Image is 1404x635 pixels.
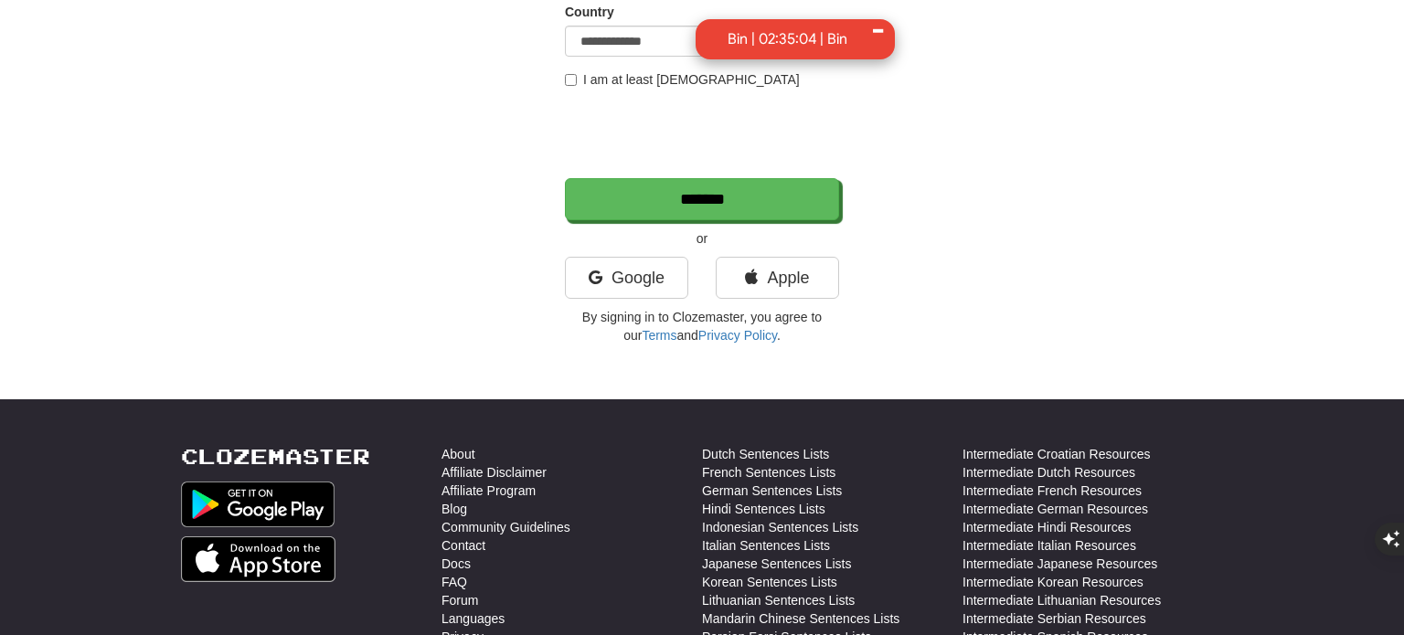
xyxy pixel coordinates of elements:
[963,445,1150,463] a: Intermediate Croatian Resources
[963,500,1148,518] a: Intermediate German Resources
[698,328,777,343] a: Privacy Policy
[565,74,577,86] input: I am at least [DEMOGRAPHIC_DATA]
[441,500,467,518] a: Blog
[702,555,851,573] a: Japanese Sentences Lists
[441,463,547,482] a: Affiliate Disclaimer
[963,482,1142,500] a: Intermediate French Resources
[441,445,475,463] a: About
[565,229,839,248] p: or
[702,445,829,463] a: Dutch Sentences Lists
[441,591,478,609] a: Forum
[565,308,839,344] p: By signing in to Clozemaster, you agree to our and .
[181,482,335,527] img: Get it on Google Play
[963,555,1157,573] a: Intermediate Japanese Resources
[702,463,835,482] a: French Sentences Lists
[963,609,1146,628] a: Intermediate Serbian Resources
[963,518,1131,536] a: Intermediate Hindi Resources
[441,536,485,555] a: Contact
[963,573,1143,591] a: Intermediate Korean Resources
[702,482,842,500] a: German Sentences Lists
[181,445,370,468] a: Clozemaster
[716,257,839,299] a: Apple
[565,70,800,89] label: I am at least [DEMOGRAPHIC_DATA]
[441,555,471,573] a: Docs
[702,536,830,555] a: Italian Sentences Lists
[565,3,614,21] label: Country
[441,482,536,500] a: Affiliate Program
[702,573,837,591] a: Korean Sentences Lists
[702,518,858,536] a: Indonesian Sentences Lists
[441,518,570,536] a: Community Guidelines
[963,463,1135,482] a: Intermediate Dutch Resources
[441,573,467,591] a: FAQ
[963,591,1161,609] a: Intermediate Lithuanian Resources
[963,536,1136,555] a: Intermediate Italian Resources
[565,98,843,169] iframe: reCAPTCHA
[702,591,855,609] a: Lithuanian Sentences Lists
[642,328,676,343] a: Terms
[702,609,899,628] a: Mandarin Chinese Sentences Lists
[441,609,505,628] a: Languages
[702,500,825,518] a: Hindi Sentences Lists
[728,29,847,50] div: Bin | 02:35:04 | Bin
[565,257,688,299] a: Google
[181,536,335,582] img: Get it on App Store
